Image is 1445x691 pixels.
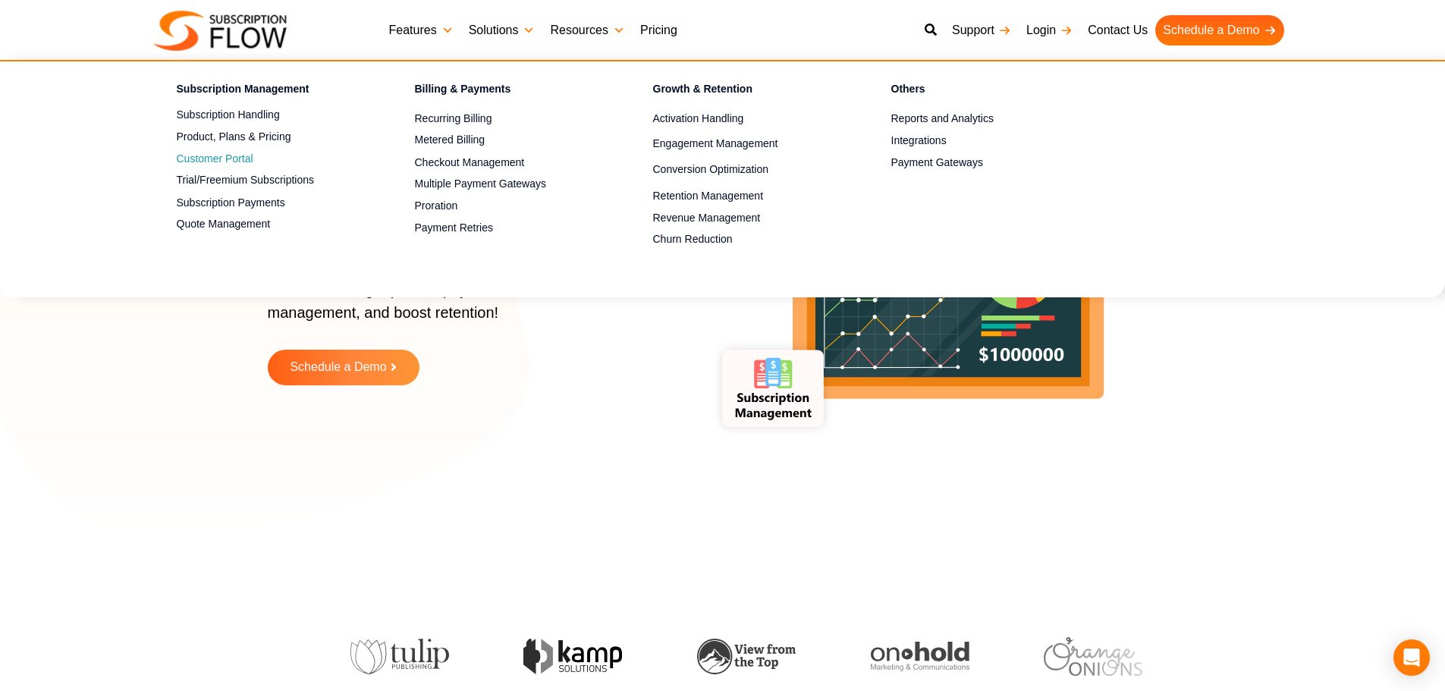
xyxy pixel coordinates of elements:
span: Subscription Payments [177,195,285,211]
a: Conversion Optimization [653,161,838,179]
h4: Subscription Management [177,80,362,102]
span: Product, Plans & Pricing [177,129,291,145]
a: Recurring Billing [415,110,600,128]
a: Engagement Management [653,135,838,153]
img: view-from-the-top [696,639,795,674]
span: Revenue Management [653,210,761,226]
a: Retention Management [653,187,838,205]
span: Retention Management [653,188,764,204]
a: Revenue Management [653,209,838,227]
a: Metered Billing [415,131,600,149]
a: Integrations [891,131,1076,149]
a: Pricing [633,15,685,46]
h4: Billing & Payments [415,80,600,102]
img: Subscriptionflow [154,11,287,51]
a: Schedule a Demo [268,350,419,385]
h4: Others [891,80,1076,102]
a: Features [382,15,461,46]
a: Payment Retries [415,219,600,237]
a: Payment Gateways [891,153,1076,171]
a: Subscription Handling [177,106,362,124]
img: kamp-solution [523,639,621,674]
span: Payment Gateways [891,155,983,171]
a: Quote Management [177,215,362,234]
a: Contact Us [1080,15,1155,46]
img: onhold-marketing [869,642,968,672]
a: Reports and Analytics [891,110,1076,128]
a: Subscription Payments [177,193,362,212]
span: Customer Portal [177,151,253,167]
a: Login [1019,15,1080,46]
span: Integrations [891,133,947,149]
a: Churn Reduction [653,231,838,249]
a: Trial/Freemium Subscriptions [177,171,362,190]
a: Activation Handling [653,110,838,128]
span: Checkout Management [415,155,525,171]
a: Proration [415,197,600,215]
a: Solutions [461,15,543,46]
span: Payment Retries [415,220,493,236]
a: Resources [542,15,632,46]
img: orange-onions [1043,637,1142,676]
a: Checkout Management [415,153,600,171]
h4: Growth & Retention [653,80,838,102]
a: Multiple Payment Gateways [415,175,600,193]
span: Reports and Analytics [891,111,994,127]
a: Schedule a Demo [1155,15,1283,46]
span: Schedule a Demo [290,361,386,374]
a: Support [944,15,1019,46]
span: Churn Reduction [653,231,733,247]
span: Recurring Billing [415,111,492,127]
div: Open Intercom Messenger [1393,639,1430,676]
img: tulip-publishing [350,639,448,675]
a: Product, Plans & Pricing [177,127,362,146]
a: Customer Portal [177,149,362,168]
